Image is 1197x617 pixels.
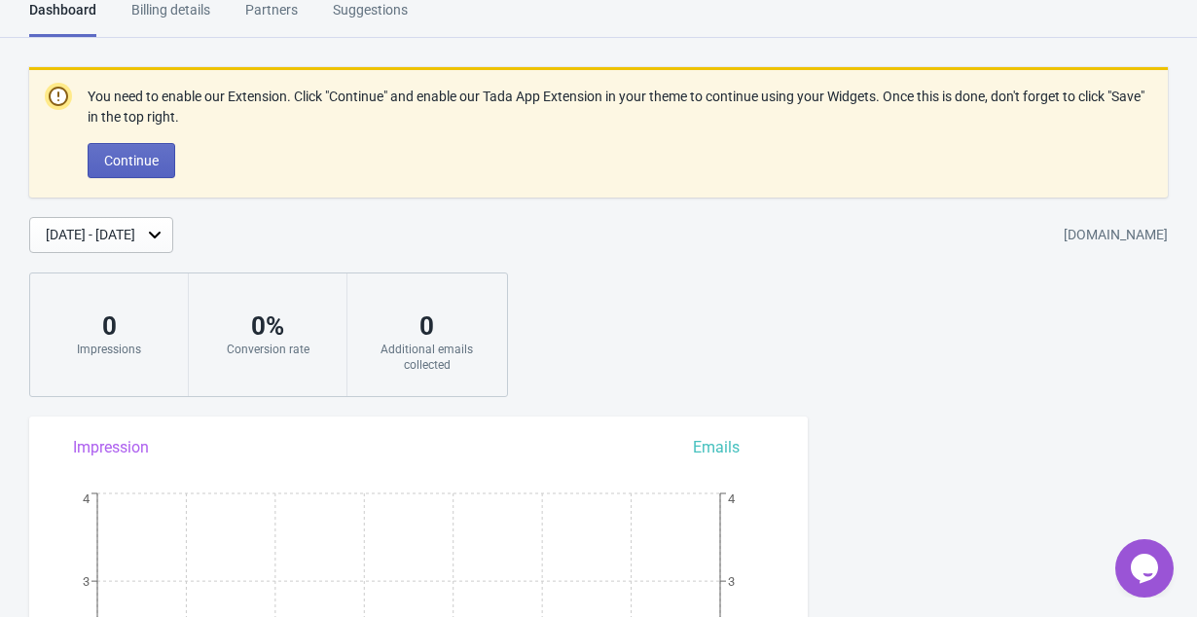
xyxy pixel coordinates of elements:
[83,491,91,506] tspan: 4
[104,153,159,168] span: Continue
[728,574,735,589] tspan: 3
[367,342,487,373] div: Additional emails collected
[208,342,327,357] div: Conversion rate
[1115,539,1178,598] iframe: chat widget
[728,491,736,506] tspan: 4
[46,225,135,245] div: [DATE] - [DATE]
[50,310,168,342] div: 0
[88,87,1152,127] p: You need to enable our Extension. Click "Continue" and enable our Tada App Extension in your them...
[88,143,175,178] button: Continue
[208,310,327,342] div: 0 %
[367,310,487,342] div: 0
[83,574,90,589] tspan: 3
[1064,218,1168,253] div: [DOMAIN_NAME]
[50,342,168,357] div: Impressions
